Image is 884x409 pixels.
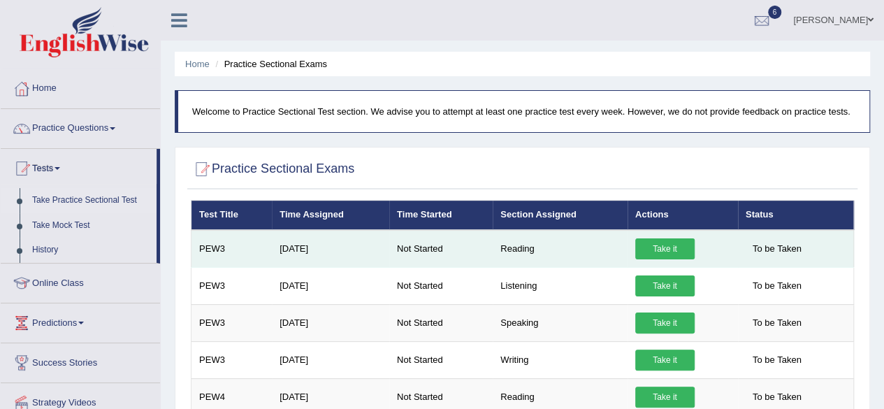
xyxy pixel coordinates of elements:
[635,350,695,371] a: Take it
[191,267,273,304] td: PEW3
[635,275,695,296] a: Take it
[26,188,157,213] a: Take Practice Sectional Test
[746,387,809,408] span: To be Taken
[26,238,157,263] a: History
[493,201,628,230] th: Section Assigned
[746,350,809,371] span: To be Taken
[635,387,695,408] a: Take it
[272,230,389,268] td: [DATE]
[628,201,738,230] th: Actions
[493,304,628,341] td: Speaking
[212,57,327,71] li: Practice Sectional Exams
[746,313,809,333] span: To be Taken
[1,264,160,299] a: Online Class
[192,105,855,118] p: Welcome to Practice Sectional Test section. We advise you to attempt at least one practice test e...
[272,304,389,341] td: [DATE]
[272,341,389,378] td: [DATE]
[191,230,273,268] td: PEW3
[1,69,160,104] a: Home
[191,304,273,341] td: PEW3
[389,201,493,230] th: Time Started
[1,109,160,144] a: Practice Questions
[389,230,493,268] td: Not Started
[1,149,157,184] a: Tests
[746,238,809,259] span: To be Taken
[191,201,273,230] th: Test Title
[26,213,157,238] a: Take Mock Test
[493,230,628,268] td: Reading
[635,313,695,333] a: Take it
[389,267,493,304] td: Not Started
[185,59,210,69] a: Home
[738,201,854,230] th: Status
[635,238,695,259] a: Take it
[191,341,273,378] td: PEW3
[746,275,809,296] span: To be Taken
[389,304,493,341] td: Not Started
[272,201,389,230] th: Time Assigned
[191,159,354,180] h2: Practice Sectional Exams
[1,303,160,338] a: Predictions
[1,343,160,378] a: Success Stories
[493,267,628,304] td: Listening
[272,267,389,304] td: [DATE]
[493,341,628,378] td: Writing
[768,6,782,19] span: 6
[389,341,493,378] td: Not Started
